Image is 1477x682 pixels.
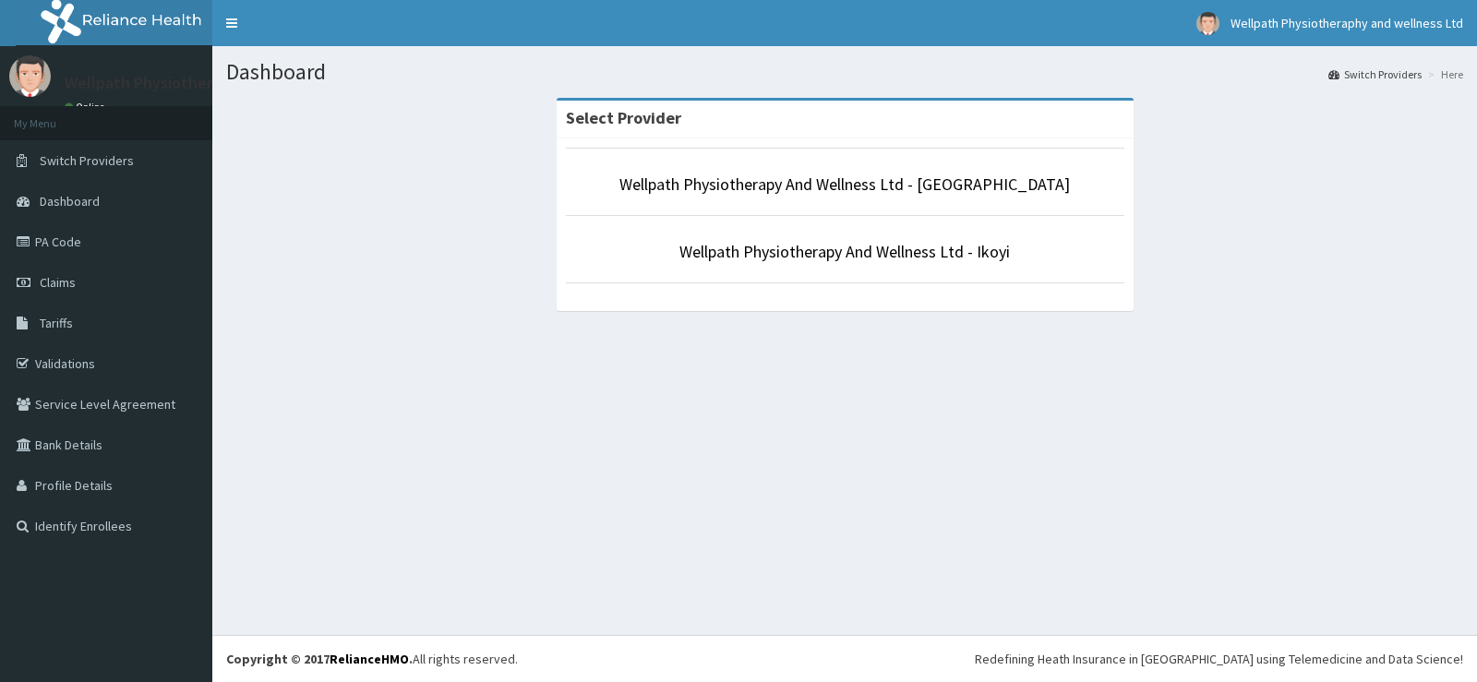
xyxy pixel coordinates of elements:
a: Wellpath Physiotherapy And Wellness Ltd - [GEOGRAPHIC_DATA] [619,173,1070,195]
a: Switch Providers [1328,66,1422,82]
span: Dashboard [40,193,100,209]
span: Switch Providers [40,152,134,169]
img: User Image [1196,12,1219,35]
img: User Image [9,55,51,97]
span: Wellpath Physiotheraphy and wellness Ltd [1231,15,1463,31]
a: Wellpath Physiotherapy And Wellness Ltd - Ikoyi [679,241,1010,262]
p: Wellpath Physiotheraphy and wellness Ltd [65,75,374,91]
h1: Dashboard [226,60,1463,84]
footer: All rights reserved. [212,635,1477,682]
strong: Copyright © 2017 . [226,651,413,667]
span: Claims [40,274,76,291]
span: Tariffs [40,315,73,331]
div: Redefining Heath Insurance in [GEOGRAPHIC_DATA] using Telemedicine and Data Science! [975,650,1463,668]
a: RelianceHMO [330,651,409,667]
li: Here [1423,66,1463,82]
strong: Select Provider [566,107,681,128]
a: Online [65,101,109,114]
